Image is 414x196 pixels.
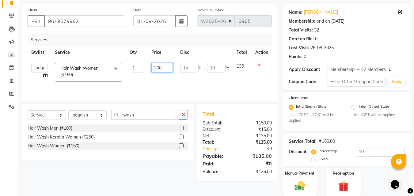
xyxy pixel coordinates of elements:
div: Hair Wash Keratin Women (₹250) [28,134,95,140]
a: x [73,72,76,77]
div: Total Visits: [289,27,313,33]
div: ₹135.00 [237,139,276,146]
div: Card on file: [289,36,314,42]
div: ₹135.00 [237,152,276,160]
a: [PERSON_NAME] [304,9,338,16]
div: 32 [314,27,319,33]
span: Total [203,111,217,117]
label: Client [28,7,37,13]
div: Last Visit: [289,45,309,51]
th: Disc [177,46,233,59]
a: Add Tip [198,146,244,152]
div: Discount: [198,126,237,133]
div: ₹135.00 [237,133,276,139]
div: Sub Total: [198,120,237,126]
iframe: chat widget [388,172,408,190]
label: Manual Payment [285,171,314,176]
div: Balance : [198,168,237,175]
div: 0 [315,36,317,42]
th: Action [252,46,272,59]
input: Search by Name/Mobile/Email/Code [44,15,124,27]
input: Search or Scan [111,110,179,120]
th: Price [148,46,176,59]
div: Total: [198,139,237,146]
th: Qty [126,46,148,59]
span: | [203,65,205,71]
label: Percentage [318,148,338,154]
div: Coupon Code [289,79,327,85]
div: Service Total: [289,138,317,145]
label: Redemption [333,171,354,176]
label: Fixed [318,156,328,162]
div: end on [DATE] [317,18,344,24]
button: Apply [388,77,405,87]
span: F [199,65,201,71]
span: Hair Wash Women (₹150) [60,65,98,77]
label: Date [133,7,142,13]
div: ₹150.00 [319,138,335,145]
div: Net: [198,133,237,139]
div: ₹150.00 [237,120,276,126]
th: Total [233,46,252,59]
img: _cash.svg [291,180,308,191]
div: Discount: [289,149,308,155]
label: Invoice Number [197,7,223,13]
small: Hint : CGST + SGST will be applied [289,112,342,124]
span: % [226,65,229,71]
th: Stylist [28,46,51,59]
div: 26-08-2025 [310,45,334,51]
div: 0 [304,54,306,60]
small: Hint : IGST will be applied [351,112,405,118]
div: ₹15.00 [237,126,276,133]
div: ₹135.00 [237,168,276,175]
button: +91 [28,15,45,27]
div: Services [28,34,276,46]
label: Intra (Same) State [296,104,327,111]
div: ₹0 [237,160,276,167]
div: Points: [289,54,302,60]
div: Payable: [198,152,237,160]
div: ₹0 [244,146,277,152]
div: Hair Wash Men (₹100) [28,125,72,131]
div: Hair Wash Women (₹150) [28,143,79,149]
label: Inter (Other) State [359,104,389,111]
img: _gift.svg [335,180,352,192]
div: Apply Discount [289,66,327,73]
span: 135 [237,63,244,69]
div: Paid: [198,160,237,167]
th: Service [51,46,126,59]
div: Membership: [289,18,315,24]
label: Client State [289,95,308,101]
input: Enter Offer / Coupon Code [328,77,386,87]
div: Name: [289,9,302,16]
